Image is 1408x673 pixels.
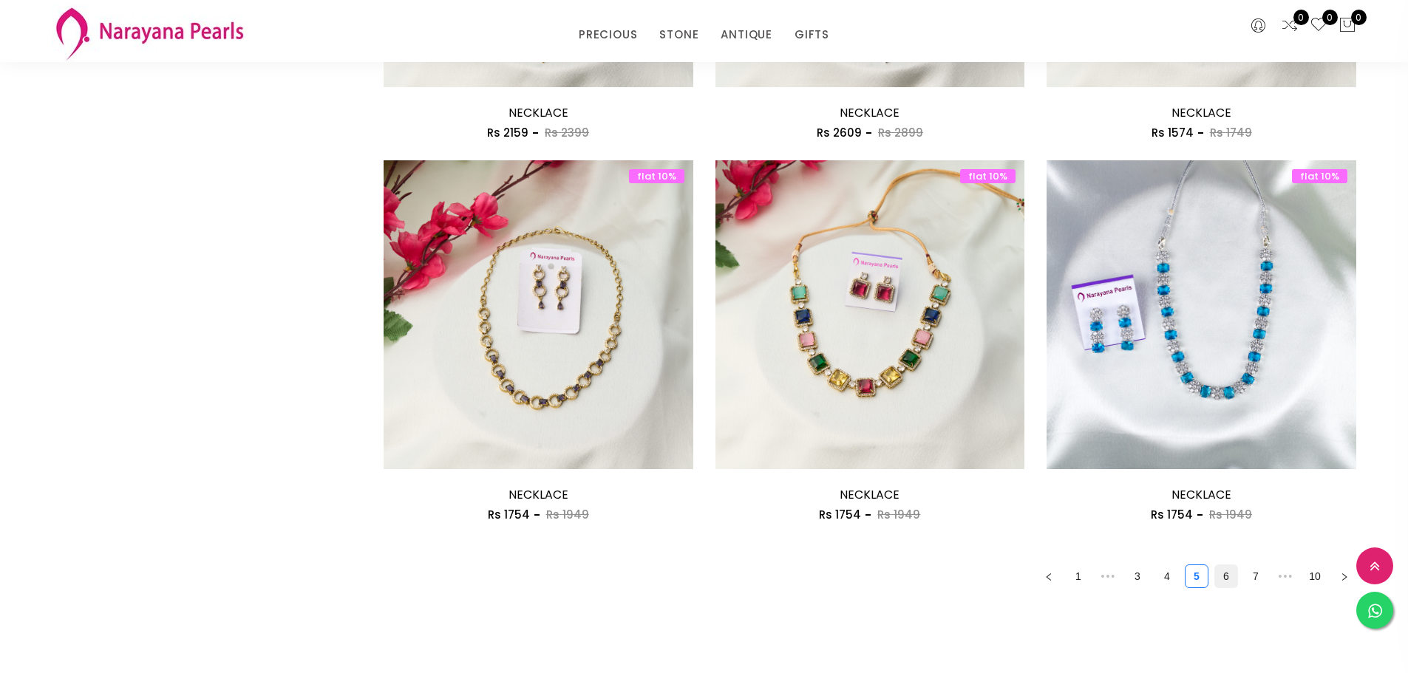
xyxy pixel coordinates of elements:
[1151,507,1193,522] span: Rs 1754
[1210,125,1252,140] span: Rs 1749
[546,507,589,522] span: Rs 1949
[1303,564,1327,588] li: 10
[1171,104,1231,121] a: NECKLACE
[659,24,698,46] a: STONE
[795,24,829,46] a: GIFTS
[1273,564,1297,588] li: Next 5 Pages
[1339,16,1356,35] button: 0
[840,486,899,503] a: NECKLACE
[488,507,530,522] span: Rs 1754
[1244,564,1268,588] li: 7
[1152,125,1194,140] span: Rs 1574
[487,125,528,140] span: Rs 2159
[579,24,637,46] a: PRECIOUS
[1171,486,1231,503] a: NECKLACE
[1067,564,1090,588] li: 1
[509,486,568,503] a: NECKLACE
[1096,564,1120,588] li: Previous 5 Pages
[1214,564,1238,588] li: 6
[1126,565,1149,587] a: 3
[1292,169,1347,183] span: flat 10%
[1156,565,1178,587] a: 4
[960,169,1016,183] span: flat 10%
[1245,565,1267,587] a: 7
[1209,507,1252,522] span: Rs 1949
[509,104,568,121] a: NECKLACE
[1333,564,1356,588] li: Next Page
[1215,565,1237,587] a: 6
[1186,565,1208,587] a: 5
[629,169,684,183] span: flat 10%
[1155,564,1179,588] li: 4
[1037,564,1061,588] button: left
[1310,16,1327,35] a: 0
[1273,564,1297,588] span: •••
[1340,573,1349,581] span: right
[1281,16,1299,35] a: 0
[1044,573,1053,581] span: left
[877,507,920,522] span: Rs 1949
[1304,565,1326,587] a: 10
[1293,10,1309,25] span: 0
[721,24,772,46] a: ANTIQUE
[1096,564,1120,588] span: •••
[819,507,861,522] span: Rs 1754
[1351,10,1367,25] span: 0
[1037,564,1061,588] li: Previous Page
[878,125,923,140] span: Rs 2899
[1322,10,1338,25] span: 0
[840,104,899,121] a: NECKLACE
[1067,565,1089,587] a: 1
[1333,564,1356,588] button: right
[545,125,589,140] span: Rs 2399
[817,125,862,140] span: Rs 2609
